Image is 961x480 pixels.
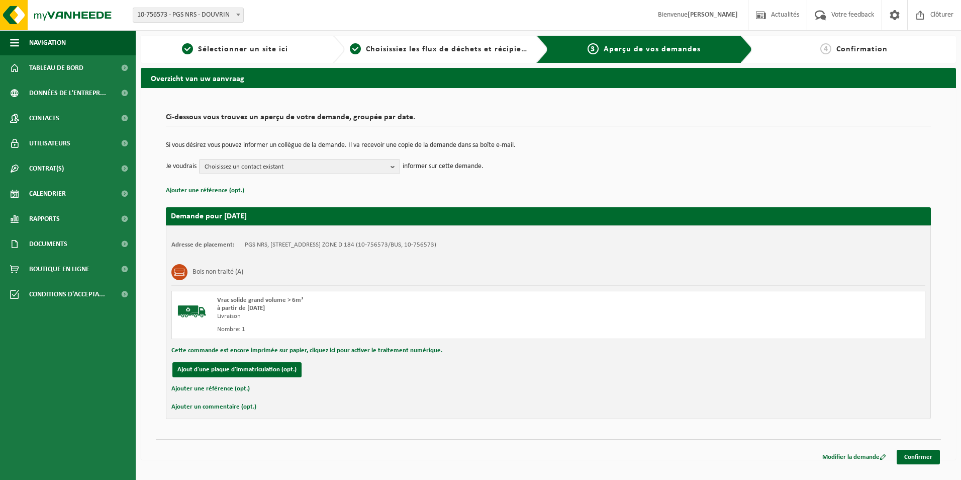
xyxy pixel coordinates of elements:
span: Sélectionner un site ici [198,45,288,53]
span: Rapports [29,206,60,231]
span: Utilisateurs [29,131,70,156]
span: 3 [588,43,599,54]
span: Navigation [29,30,66,55]
td: PGS NRS, [STREET_ADDRESS] ZONE D 184 (10-756573/BUS, 10-756573) [245,241,436,249]
span: Aperçu de vos demandes [604,45,701,53]
span: Documents [29,231,67,257]
strong: à partir de [DATE] [217,305,265,311]
button: Ajouter une référence (opt.) [171,382,250,395]
a: Modifier la demande [815,450,894,464]
span: Conditions d'accepta... [29,282,105,307]
span: Confirmation [836,45,888,53]
a: 1Sélectionner un site ici [146,43,325,55]
p: informer sur cette demande. [403,159,484,174]
strong: Adresse de placement: [171,242,235,248]
span: Contacts [29,106,59,131]
div: Livraison [217,312,589,321]
h2: Ci-dessous vous trouvez un aperçu de votre demande, groupée par date. [166,113,931,127]
button: Ajout d'une plaque d'immatriculation (opt.) [172,362,302,377]
button: Cette commande est encore imprimée sur papier, cliquez ici pour activer le traitement numérique. [171,344,442,357]
span: Contrat(s) [29,156,64,181]
button: Ajouter un commentaire (opt.) [171,401,256,414]
span: 10-756573 - PGS NRS - DOUVRIN [133,8,243,22]
img: BL-SO-LV.png [177,296,207,327]
span: Choisissiez les flux de déchets et récipients [366,45,533,53]
button: Ajouter une référence (opt.) [166,184,244,197]
span: Calendrier [29,181,66,206]
strong: Demande pour [DATE] [171,212,247,220]
span: 1 [182,43,193,54]
h2: Overzicht van uw aanvraag [141,68,956,88]
button: Choisissez un contact existant [199,159,400,174]
span: 4 [820,43,831,54]
strong: [PERSON_NAME] [688,11,738,19]
a: Confirmer [897,450,940,464]
span: Choisissez un contact existant [205,159,387,175]
span: 10-756573 - PGS NRS - DOUVRIN [133,8,244,23]
span: Données de l'entrepr... [29,81,106,106]
span: 2 [350,43,361,54]
p: Si vous désirez vous pouvez informer un collègue de la demande. Il va recevoir une copie de la de... [166,142,931,149]
h3: Bois non traité (A) [193,264,243,280]
span: Vrac solide grand volume > 6m³ [217,297,303,303]
div: Nombre: 1 [217,326,589,334]
span: Boutique en ligne [29,257,89,282]
span: Tableau de bord [29,55,83,81]
p: Je voudrais [166,159,197,174]
a: 2Choisissiez les flux de déchets et récipients [350,43,529,55]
